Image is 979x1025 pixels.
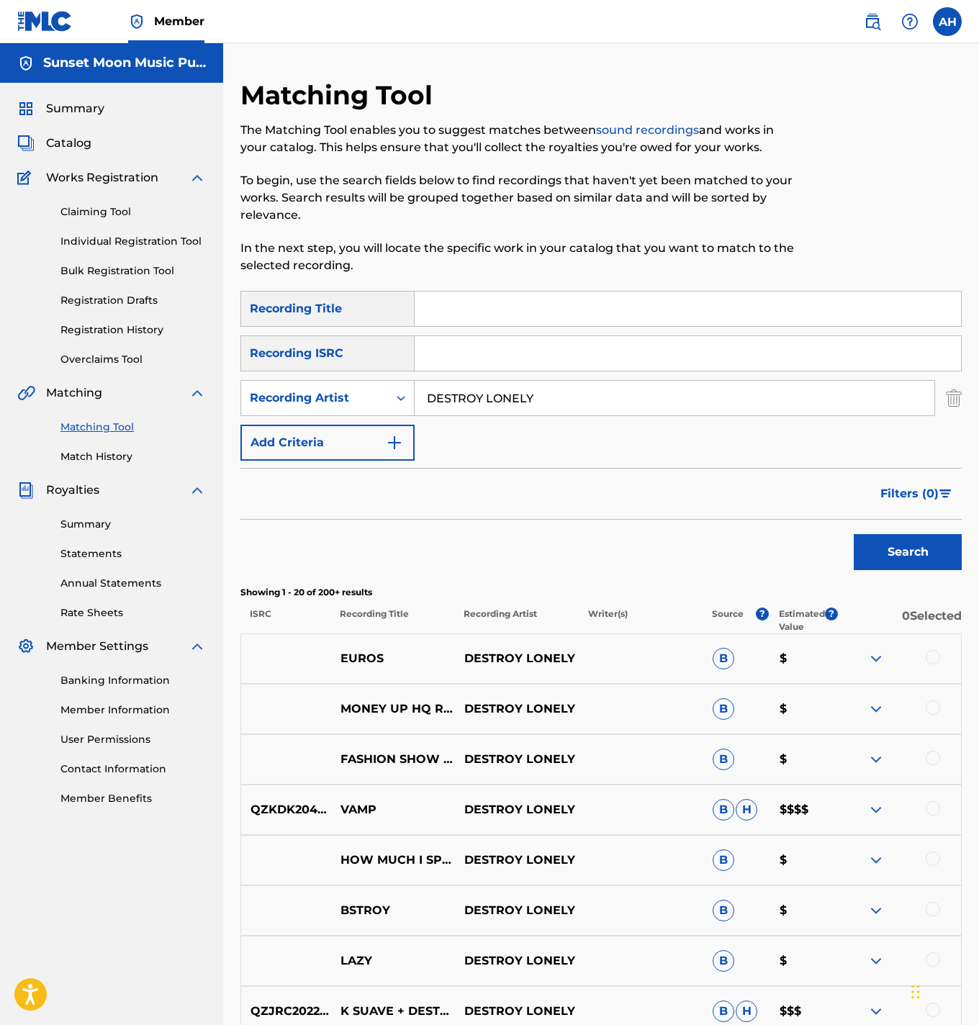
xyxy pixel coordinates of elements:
[189,638,206,655] img: expand
[60,263,206,279] a: Bulk Registration Tool
[17,100,104,117] a: SummarySummary
[454,608,578,633] p: Recording Artist
[770,952,837,970] p: $
[46,638,148,655] span: Member Settings
[713,749,734,770] span: B
[60,576,206,591] a: Annual Statements
[46,169,158,186] span: Works Registration
[838,608,962,633] p: 0 Selected
[241,1003,331,1020] p: QZJRC2022993
[867,801,885,818] img: expand
[330,608,454,633] p: Recording Title
[713,648,734,669] span: B
[455,751,579,768] p: DESTROY LONELY
[17,384,35,402] img: Matching
[189,384,206,402] img: expand
[60,322,206,338] a: Registration History
[60,546,206,561] a: Statements
[189,482,206,499] img: expand
[713,849,734,871] span: B
[17,11,73,32] img: MLC Logo
[60,420,206,435] a: Matching Tool
[46,135,91,152] span: Catalog
[250,389,379,407] div: Recording Artist
[867,700,885,718] img: expand
[770,801,837,818] p: $$$$
[60,605,206,620] a: Rate Sheets
[60,673,206,688] a: Banking Information
[60,762,206,777] a: Contact Information
[713,900,734,921] span: B
[933,7,962,36] div: User Menu
[939,727,979,843] iframe: Resource Center
[858,7,887,36] a: Public Search
[907,956,979,1025] iframe: Chat Widget
[240,79,440,112] h2: Matching Tool
[128,13,145,30] img: Top Rightsholder
[240,240,796,274] p: In the next step, you will locate the specific work in your catalog that you want to match to the...
[825,608,838,620] span: ?
[455,1003,579,1020] p: DESTROY LONELY
[60,703,206,718] a: Member Information
[331,751,455,768] p: FASHION SHOW CLAYCO
[386,434,403,451] img: 9d2ae6d4665cec9f34b9.svg
[240,608,330,633] p: ISRC
[17,100,35,117] img: Summary
[770,1003,837,1020] p: $$$
[455,700,579,718] p: DESTROY LONELY
[455,650,579,667] p: DESTROY LONELY
[713,799,734,821] span: B
[736,1001,757,1022] span: H
[713,698,734,720] span: B
[17,55,35,72] img: Accounts
[60,352,206,367] a: Overclaims Tool
[867,1003,885,1020] img: expand
[864,13,881,30] img: search
[60,791,206,806] a: Member Benefits
[895,7,924,36] div: Help
[240,172,796,224] p: To begin, use the search fields below to find recordings that haven't yet been matched to your wo...
[713,1001,734,1022] span: B
[946,380,962,416] img: Delete Criterion
[189,169,206,186] img: expand
[455,852,579,869] p: DESTROY LONELY
[455,801,579,818] p: DESTROY LONELY
[17,638,35,655] img: Member Settings
[331,1003,455,1020] p: K SUAVE + DESTROY LONELY - MANAGE
[331,952,455,970] p: LAZY
[17,482,35,499] img: Royalties
[240,425,415,461] button: Add Criteria
[872,476,962,512] button: Filters (0)
[240,291,962,577] form: Search Form
[60,293,206,308] a: Registration Drafts
[713,950,734,972] span: B
[770,650,837,667] p: $
[867,952,885,970] img: expand
[770,700,837,718] p: $
[770,852,837,869] p: $
[712,608,744,633] p: Source
[867,751,885,768] img: expand
[46,482,99,499] span: Royalties
[854,534,962,570] button: Search
[60,204,206,220] a: Claiming Tool
[154,13,204,30] span: Member
[60,732,206,747] a: User Permissions
[770,902,837,919] p: $
[596,123,699,137] a: sound recordings
[331,852,455,869] p: HOW MUCH I SPENT PROD INDIGO
[241,801,331,818] p: QZKDK2049554
[60,517,206,532] a: Summary
[331,902,455,919] p: BSTROY
[17,135,91,152] a: CatalogCatalog
[736,799,757,821] span: H
[911,970,920,1013] div: Drag
[867,852,885,869] img: expand
[455,952,579,970] p: DESTROY LONELY
[17,135,35,152] img: Catalog
[901,13,919,30] img: help
[880,485,939,502] span: Filters ( 0 )
[240,586,962,599] p: Showing 1 - 20 of 200+ results
[770,751,837,768] p: $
